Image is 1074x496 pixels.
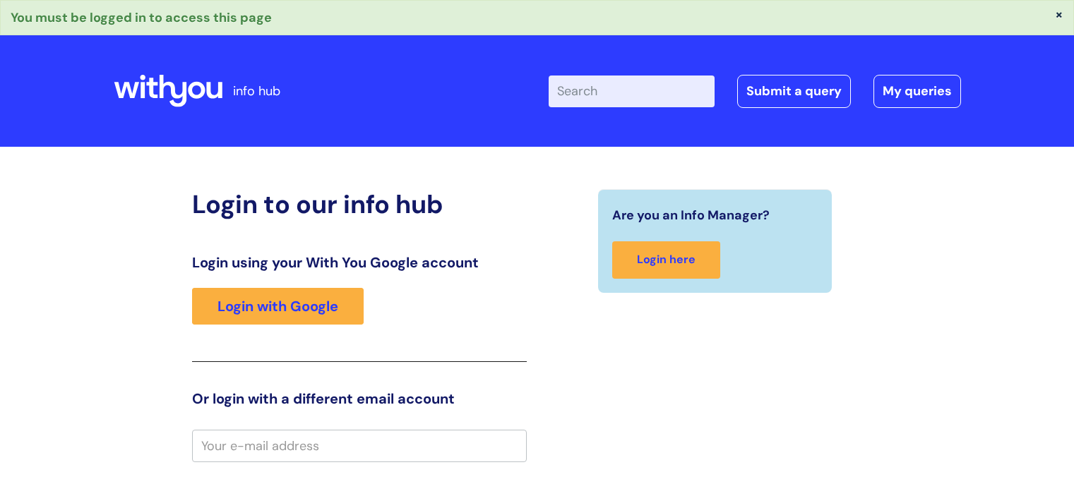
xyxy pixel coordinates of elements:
[233,80,280,102] p: info hub
[192,254,527,271] h3: Login using your With You Google account
[1055,8,1063,20] button: ×
[192,288,364,325] a: Login with Google
[612,204,770,226] span: Are you an Info Manager?
[192,390,527,407] h3: Or login with a different email account
[737,75,851,107] a: Submit a query
[192,430,527,462] input: Your e-mail address
[612,241,720,279] a: Login here
[549,75,715,107] input: Search
[192,189,527,219] h2: Login to our info hub
[873,75,961,107] a: My queries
